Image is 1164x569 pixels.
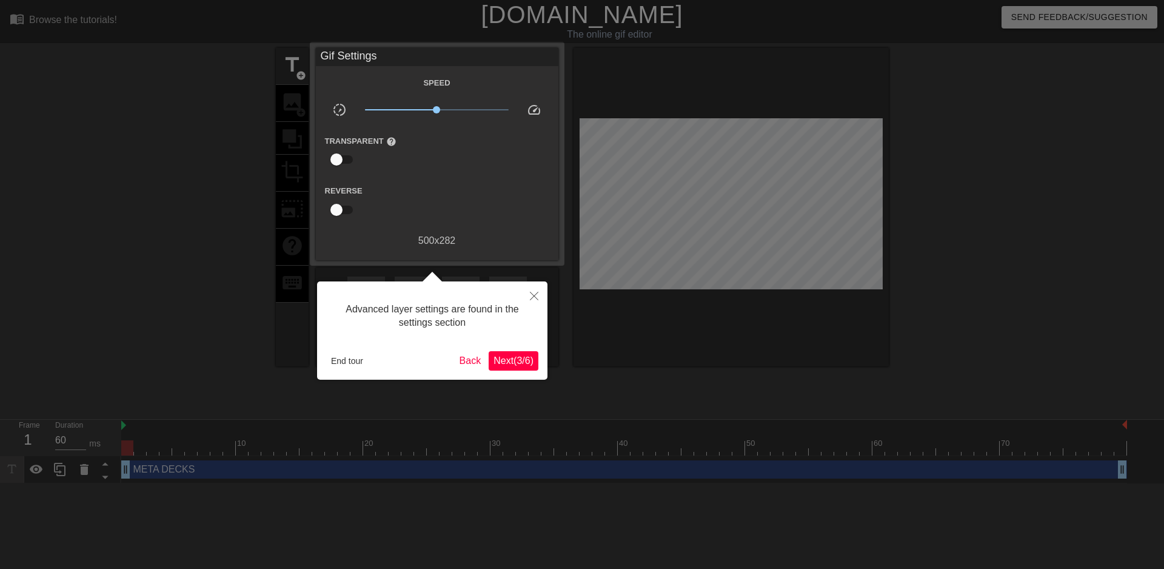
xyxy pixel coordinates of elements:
span: Next ( 3 / 6 ) [493,355,533,366]
div: Advanced layer settings are found in the settings section [326,291,538,342]
button: Close [521,281,547,309]
button: Next [489,351,538,371]
button: End tour [326,352,368,370]
button: Back [455,351,486,371]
